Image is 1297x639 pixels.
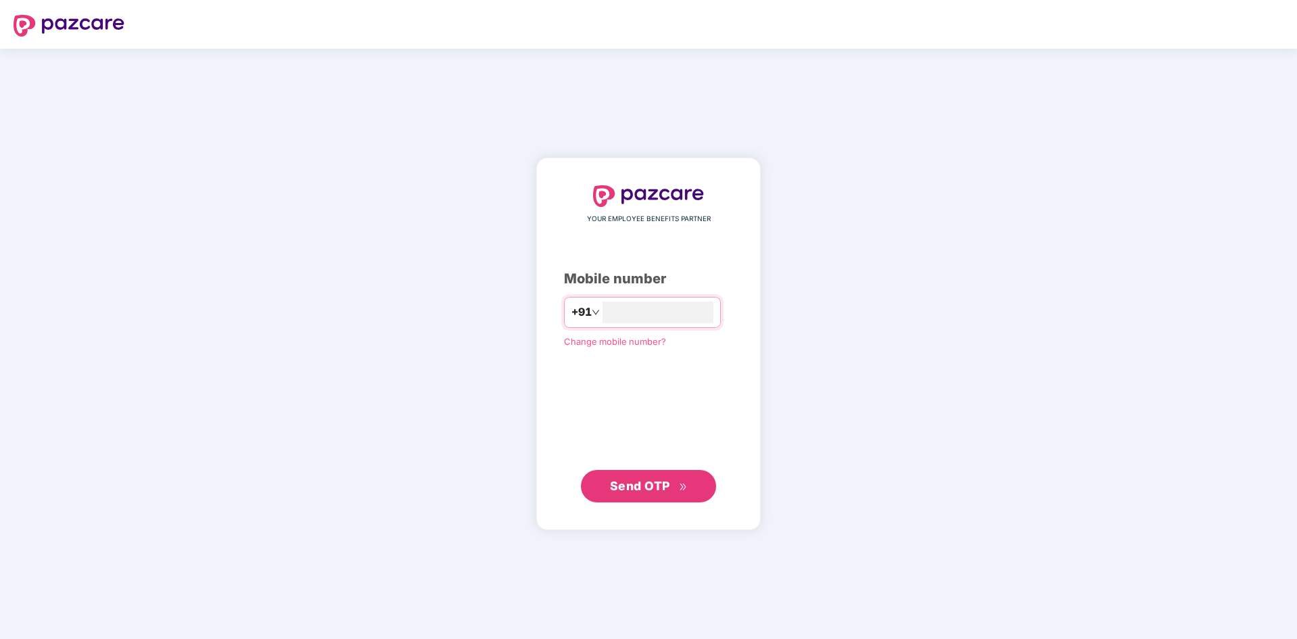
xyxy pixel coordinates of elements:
[679,483,688,492] span: double-right
[587,214,711,224] span: YOUR EMPLOYEE BENEFITS PARTNER
[610,479,670,493] span: Send OTP
[14,15,124,37] img: logo
[581,470,716,502] button: Send OTPdouble-right
[564,336,666,347] a: Change mobile number?
[593,185,704,207] img: logo
[571,304,592,321] span: +91
[592,308,600,316] span: down
[564,268,733,289] div: Mobile number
